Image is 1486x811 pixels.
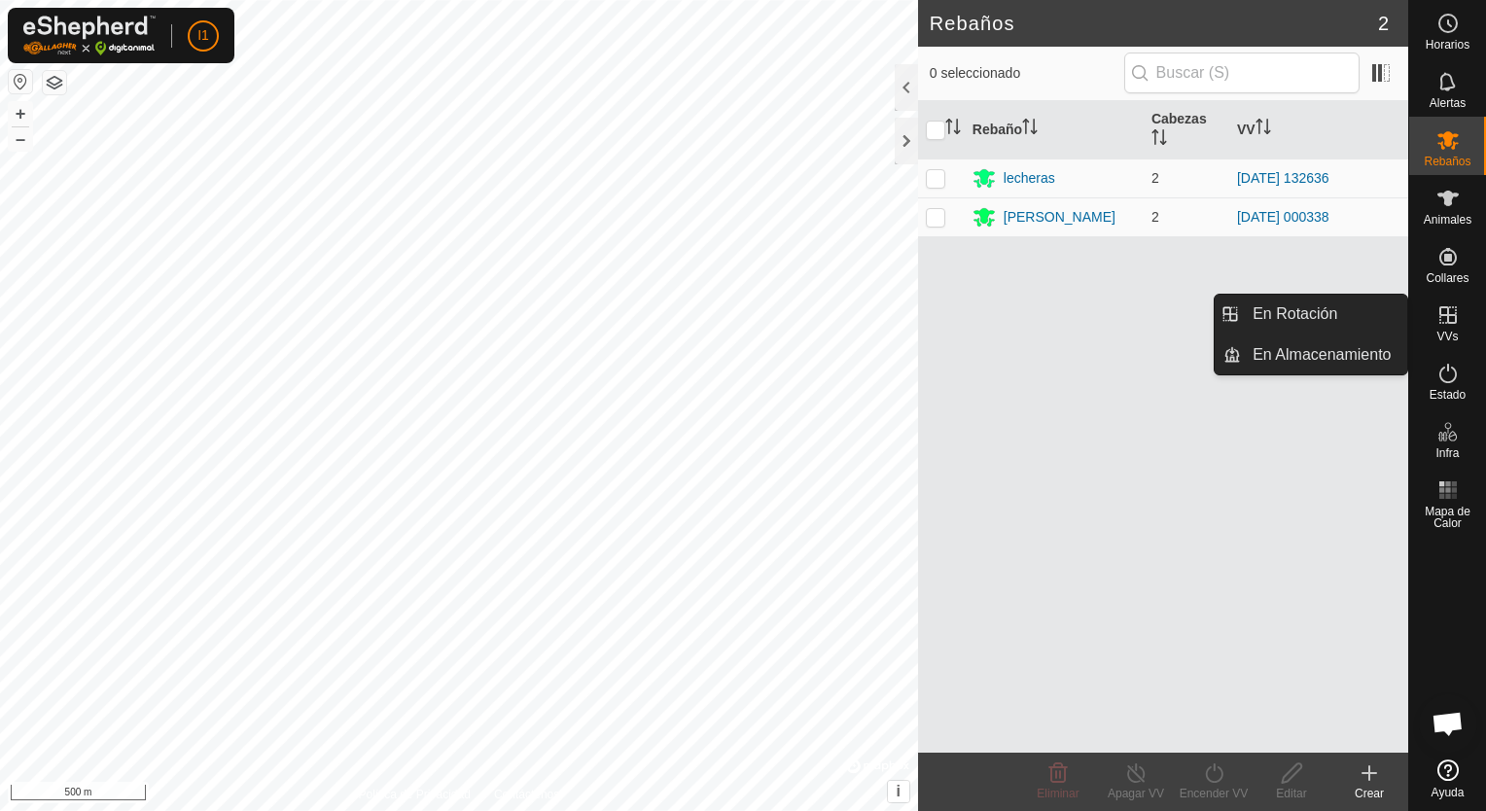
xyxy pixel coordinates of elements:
[9,70,32,93] button: Restablecer Mapa
[1215,295,1407,334] li: En Rotación
[1414,506,1481,529] span: Mapa de Calor
[1151,170,1159,186] span: 2
[1426,272,1468,284] span: Collares
[1037,787,1079,800] span: Eliminar
[1004,168,1055,189] div: lecheras
[1378,9,1389,38] span: 2
[1253,785,1330,802] div: Editar
[888,781,909,802] button: i
[1215,335,1407,374] li: En Almacenamiento
[1175,785,1253,802] div: Encender VV
[1144,101,1229,159] th: Cabezas
[23,16,156,55] img: Logo Gallagher
[897,783,901,799] span: i
[1253,343,1391,367] span: En Almacenamiento
[1430,389,1466,401] span: Estado
[1022,122,1038,137] p-sorticon: Activar para ordenar
[9,102,32,125] button: +
[1424,214,1471,226] span: Animales
[1241,335,1407,374] a: En Almacenamiento
[43,71,66,94] button: Capas del Mapa
[945,122,961,137] p-sorticon: Activar para ordenar
[930,12,1378,35] h2: Rebaños
[1424,156,1470,167] span: Rebaños
[1426,39,1469,51] span: Horarios
[1253,302,1337,326] span: En Rotación
[1435,447,1459,459] span: Infra
[1409,752,1486,806] a: Ayuda
[358,786,470,803] a: Política de Privacidad
[1330,785,1408,802] div: Crear
[1256,122,1271,137] p-sorticon: Activar para ordenar
[965,101,1144,159] th: Rebaño
[1430,97,1466,109] span: Alertas
[1432,787,1465,798] span: Ayuda
[1419,694,1477,753] div: Chat abierto
[9,127,32,151] button: –
[930,63,1124,84] span: 0 seleccionado
[1124,53,1360,93] input: Buscar (S)
[1151,209,1159,225] span: 2
[1237,170,1329,186] a: [DATE] 132636
[1237,209,1329,225] a: [DATE] 000338
[1436,331,1458,342] span: VVs
[1004,207,1115,228] div: [PERSON_NAME]
[1229,101,1408,159] th: VV
[494,786,559,803] a: Contáctenos
[1241,295,1407,334] a: En Rotación
[1151,132,1167,148] p-sorticon: Activar para ordenar
[197,25,209,46] span: I1
[1097,785,1175,802] div: Apagar VV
